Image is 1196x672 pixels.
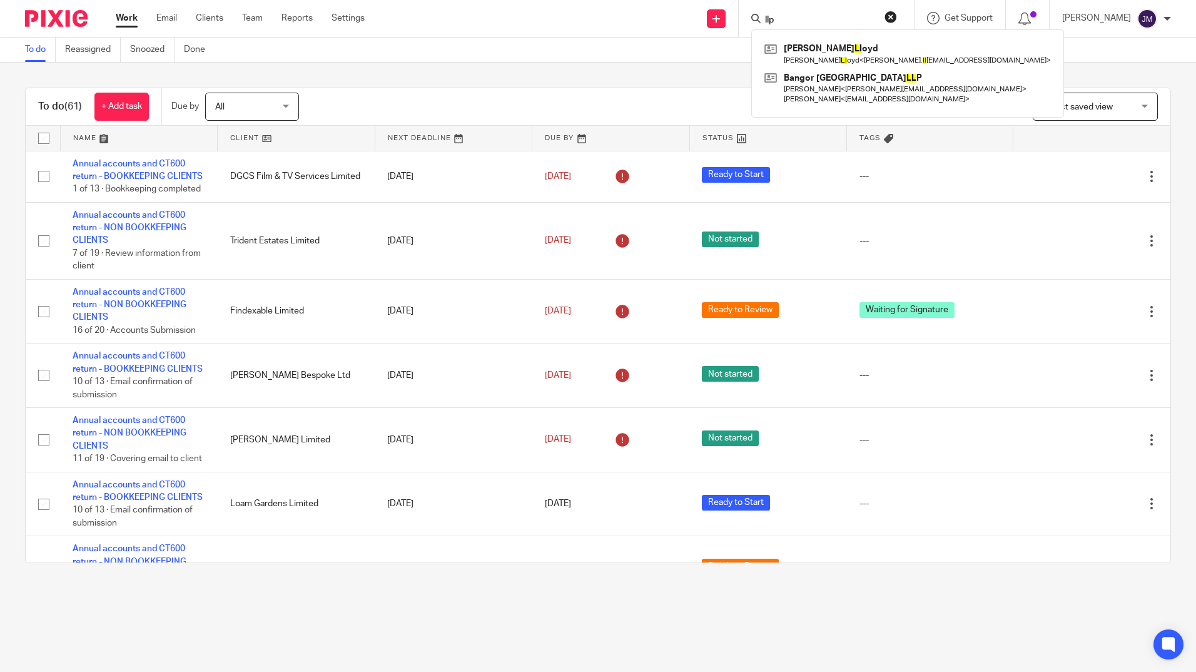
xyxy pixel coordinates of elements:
td: [PERSON_NAME] Bespoke Ltd [218,344,375,408]
a: Annual accounts and CT600 return - NON BOOKKEEPING CLIENTS [73,544,186,579]
span: [DATE] [545,435,571,444]
a: To do [25,38,56,62]
span: Ready to Review [702,559,779,574]
a: Clients [196,12,223,24]
span: 1 of 13 · Bookkeeping completed [73,185,201,193]
span: Not started [702,366,759,382]
td: Kinetic K9s Ltd - HWB [218,536,375,601]
input: Search [764,15,876,26]
td: Findexable Limited [218,279,375,344]
a: Reassigned [65,38,121,62]
a: Done [184,38,215,62]
button: Clear [884,11,897,23]
a: Settings [332,12,365,24]
td: DGCS Film & TV Services Limited [218,151,375,202]
span: [DATE] [545,307,571,315]
td: [DATE] [375,472,532,536]
span: [DATE] [545,172,571,181]
h1: To do [38,100,82,113]
a: Annual accounts and CT600 return - BOOKKEEPING CLIENTS [73,160,203,181]
td: [DATE] [375,202,532,279]
div: --- [859,497,1000,510]
a: Work [116,12,138,24]
span: Ready to Start [702,495,770,511]
span: Tags [859,135,881,141]
td: Trident Estates Limited [218,202,375,279]
a: Annual accounts and CT600 return - NON BOOKKEEPING CLIENTS [73,288,186,322]
td: Loam Gardens Limited [218,472,375,536]
span: Get Support [945,14,993,23]
div: --- [859,369,1000,382]
p: Due by [171,100,199,113]
a: Annual accounts and CT600 return - BOOKKEEPING CLIENTS [73,352,203,373]
div: --- [859,434,1000,446]
a: Team [242,12,263,24]
span: (61) [64,101,82,111]
a: Annual accounts and CT600 return - NON BOOKKEEPING CLIENTS [73,416,186,451]
a: Reports [281,12,313,24]
td: [DATE] [375,344,532,408]
div: --- [859,562,1000,574]
td: [DATE] [375,279,532,344]
div: --- [859,170,1000,183]
a: Snoozed [130,38,175,62]
span: Select saved view [1043,103,1113,111]
img: Pixie [25,10,88,27]
span: 16 of 20 · Accounts Submission [73,326,196,335]
td: [PERSON_NAME] Limited [218,408,375,472]
a: Email [156,12,177,24]
span: [DATE] [545,371,571,380]
span: 10 of 13 · Email confirmation of submission [73,506,193,528]
a: Annual accounts and CT600 return - NON BOOKKEEPING CLIENTS [73,211,186,245]
img: svg%3E [1137,9,1157,29]
div: --- [859,235,1000,247]
p: [PERSON_NAME] [1062,12,1131,24]
span: [DATE] [545,237,571,245]
a: Annual accounts and CT600 return - BOOKKEEPING CLIENTS [73,481,203,502]
span: [DATE] [545,499,571,508]
span: 7 of 19 · Review information from client [73,249,201,271]
span: All [215,103,225,111]
span: Ready to Review [702,302,779,318]
span: Not started [702,430,759,446]
span: 10 of 13 · Email confirmation of submission [73,377,193,399]
a: + Add task [94,93,149,121]
td: [DATE] [375,151,532,202]
td: [DATE] [375,408,532,472]
td: [DATE] [375,536,532,601]
span: 11 of 19 · Covering email to client [73,454,202,463]
span: Waiting for Signature [859,302,955,318]
span: Ready to Start [702,167,770,183]
span: Not started [702,232,759,247]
